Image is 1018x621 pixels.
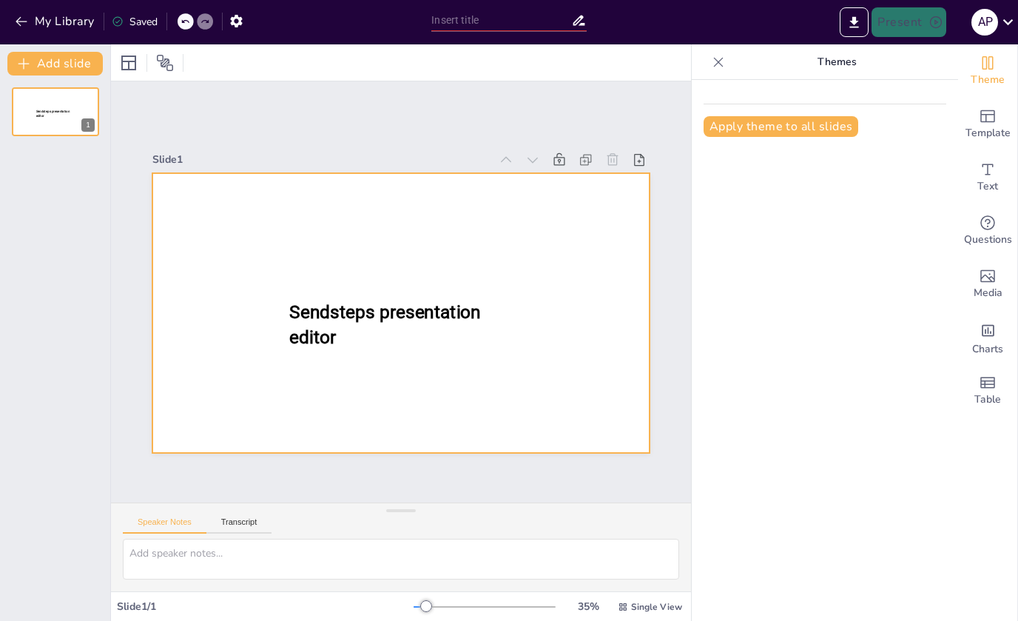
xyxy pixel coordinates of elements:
div: Add ready made slides [958,98,1017,151]
span: Single View [631,601,682,613]
button: Present [872,7,945,37]
button: Apply theme to all slides [704,116,858,137]
div: Layout [117,51,141,75]
div: 35 % [570,600,606,614]
span: Media [974,285,1002,301]
span: Template [965,125,1011,141]
div: Add a table [958,364,1017,417]
span: Sendsteps presentation editor [36,110,70,118]
div: Saved [112,15,158,29]
div: Slide 1 / 1 [117,600,414,614]
div: Add images, graphics, shapes or video [958,258,1017,311]
div: A P [971,9,998,36]
div: Slide 1 [152,152,490,167]
button: Speaker Notes [123,517,206,534]
span: Position [156,54,174,72]
div: 1 [81,118,95,132]
button: My Library [11,10,101,33]
p: Themes [730,44,943,80]
div: Add text boxes [958,151,1017,204]
button: Export to PowerPoint [840,7,869,37]
button: Add slide [7,52,103,75]
span: Questions [964,232,1012,248]
div: Add charts and graphs [958,311,1017,364]
button: Transcript [206,517,272,534]
span: Sendsteps presentation editor [290,301,481,348]
div: Change the overall theme [958,44,1017,98]
div: 1 [12,87,99,136]
span: Charts [972,341,1003,358]
button: A P [971,7,998,37]
div: Get real-time input from your audience [958,204,1017,258]
span: Theme [971,72,1005,88]
span: Text [977,178,998,195]
input: Insert title [431,10,570,31]
span: Table [974,392,1001,408]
